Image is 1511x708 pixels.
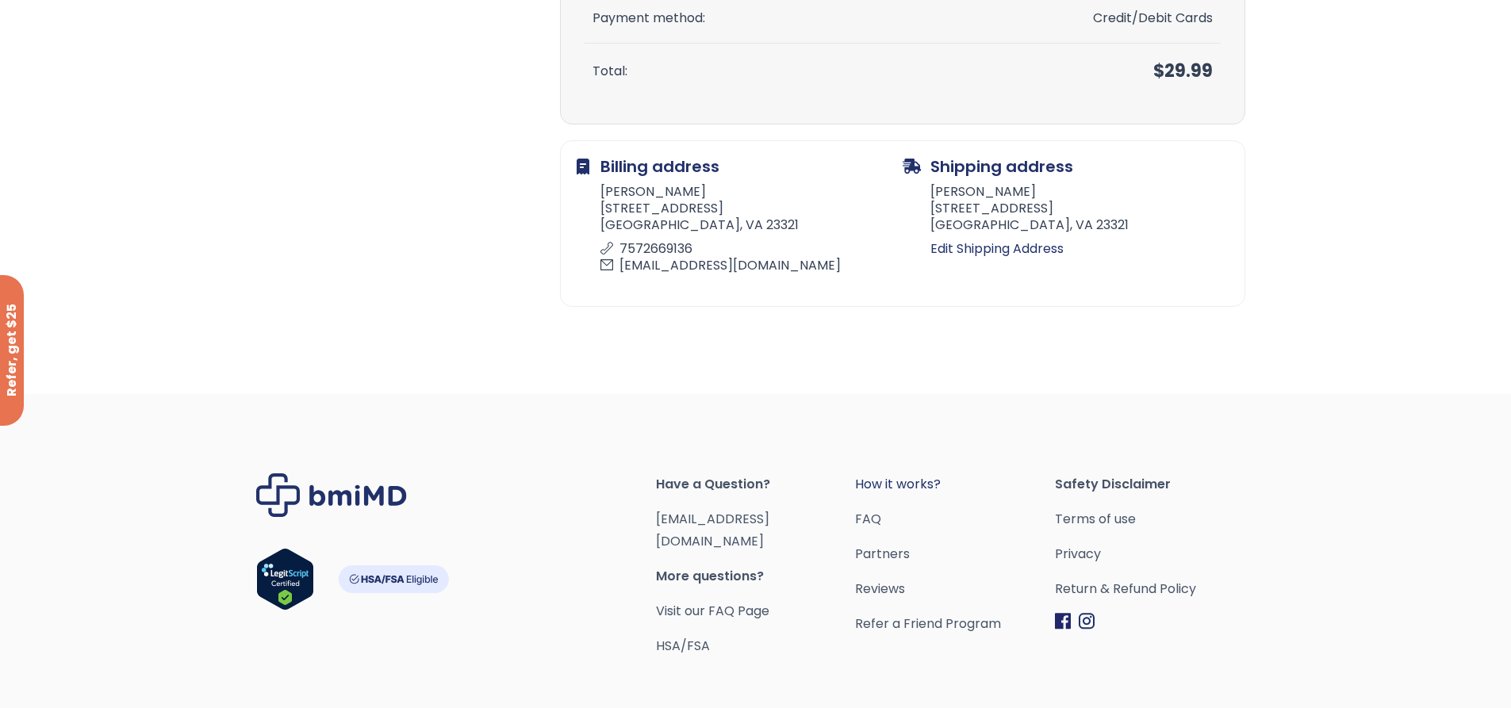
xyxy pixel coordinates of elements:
[256,548,314,618] a: Verify LegitScript Approval for www.bmimd.com
[656,637,710,655] a: HSA/FSA
[656,510,769,550] a: [EMAIL_ADDRESS][DOMAIN_NAME]
[600,241,893,258] p: 7572669136
[656,565,856,587] span: More questions?
[338,565,449,593] img: HSA-FSA
[1153,59,1213,83] span: 29.99
[1055,578,1255,600] a: Return & Refund Policy
[600,258,893,274] p: [EMAIL_ADDRESS][DOMAIN_NAME]
[577,184,903,279] address: [PERSON_NAME] [STREET_ADDRESS] [GEOGRAPHIC_DATA], VA 23321
[656,473,856,496] span: Have a Question?
[855,543,1055,565] a: Partners
[577,157,903,176] h2: Billing address
[903,157,1229,176] h2: Shipping address
[855,613,1055,635] a: Refer a Friend Program
[1055,508,1255,530] a: Terms of use
[1079,613,1095,630] img: Instagram
[585,44,959,100] th: Total:
[1153,59,1164,83] span: $
[855,578,1055,600] a: Reviews
[903,184,1229,238] address: [PERSON_NAME] [STREET_ADDRESS] [GEOGRAPHIC_DATA], VA 23321
[256,548,314,610] img: Verify Approval for www.bmimd.com
[930,238,1229,260] a: Edit Shipping Address
[1055,543,1255,565] a: Privacy
[855,473,1055,496] a: How it works?
[855,508,1055,530] a: FAQ
[1055,613,1071,630] img: Facebook
[1055,473,1255,496] span: Safety Disclaimer
[656,602,769,620] a: Visit our FAQ Page
[256,473,407,517] img: Brand Logo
